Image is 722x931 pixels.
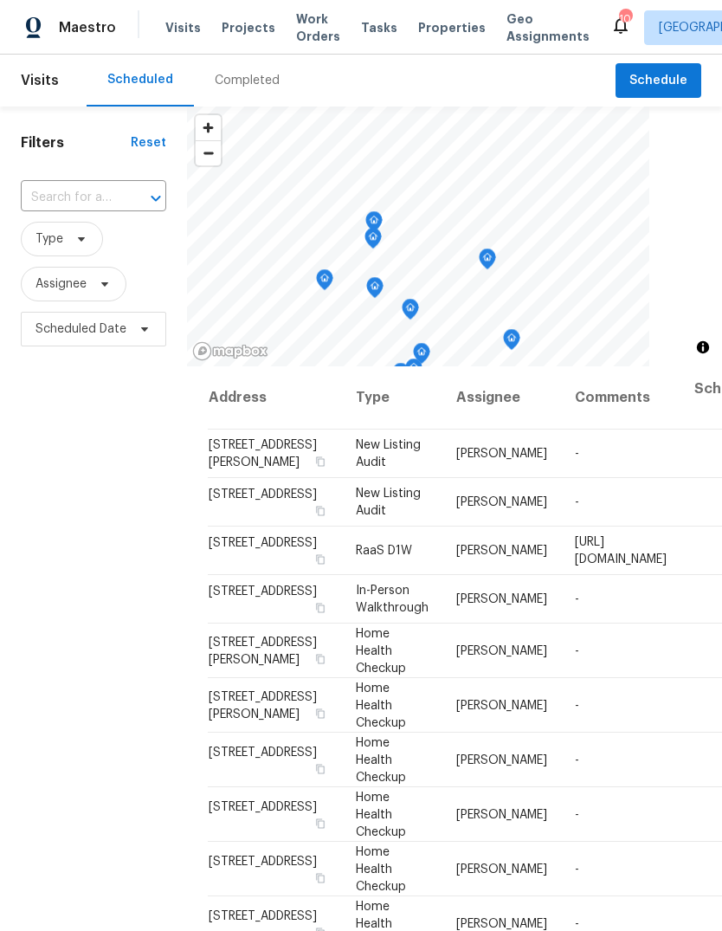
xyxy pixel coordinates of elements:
[356,627,406,674] span: Home Health Checkup
[629,70,687,92] span: Schedule
[442,366,561,430] th: Assignee
[575,917,579,929] span: -
[456,699,547,711] span: [PERSON_NAME]
[209,585,317,598] span: [STREET_ADDRESS]
[215,72,280,89] div: Completed
[575,536,667,566] span: [URL][DOMAIN_NAME]
[456,753,547,766] span: [PERSON_NAME]
[313,650,328,666] button: Copy Address
[356,545,412,557] span: RaaS D1W
[165,19,201,36] span: Visits
[356,845,406,892] span: Home Health Checkup
[209,909,317,921] span: [STREET_ADDRESS]
[575,753,579,766] span: -
[413,343,430,370] div: Map marker
[405,359,422,385] div: Map marker
[131,134,166,152] div: Reset
[35,230,63,248] span: Type
[313,760,328,776] button: Copy Address
[698,338,708,357] span: Toggle attribution
[456,593,547,605] span: [PERSON_NAME]
[222,19,275,36] span: Projects
[356,682,406,728] span: Home Health Checkup
[313,815,328,831] button: Copy Address
[208,366,342,430] th: Address
[313,454,328,469] button: Copy Address
[356,439,421,469] span: New Listing Audit
[209,746,317,758] span: [STREET_ADDRESS]
[107,71,173,88] div: Scheduled
[209,537,317,549] span: [STREET_ADDRESS]
[456,917,547,929] span: [PERSON_NAME]
[361,22,397,34] span: Tasks
[59,19,116,36] span: Maestro
[35,275,87,293] span: Assignee
[313,870,328,885] button: Copy Address
[366,277,384,304] div: Map marker
[503,329,520,356] div: Map marker
[506,10,590,45] span: Geo Assignments
[479,249,496,275] div: Map marker
[144,186,168,210] button: Open
[456,644,547,656] span: [PERSON_NAME]
[365,211,383,238] div: Map marker
[575,593,579,605] span: -
[192,341,268,361] a: Mapbox homepage
[196,115,221,140] button: Zoom in
[456,448,547,460] span: [PERSON_NAME]
[364,228,382,255] div: Map marker
[196,141,221,165] span: Zoom out
[575,863,579,875] span: -
[209,488,317,501] span: [STREET_ADDRESS]
[209,690,317,720] span: [STREET_ADDRESS][PERSON_NAME]
[313,552,328,567] button: Copy Address
[575,448,579,460] span: -
[418,19,486,36] span: Properties
[456,545,547,557] span: [PERSON_NAME]
[209,800,317,812] span: [STREET_ADDRESS]
[456,496,547,508] span: [PERSON_NAME]
[693,337,713,358] button: Toggle attribution
[209,439,317,469] span: [STREET_ADDRESS][PERSON_NAME]
[456,863,547,875] span: [PERSON_NAME]
[21,184,118,211] input: Search for an address...
[619,10,631,28] div: 10
[575,644,579,656] span: -
[313,600,328,616] button: Copy Address
[616,63,701,99] button: Schedule
[196,140,221,165] button: Zoom out
[575,808,579,820] span: -
[356,585,429,614] span: In-Person Walkthrough
[356,791,406,837] span: Home Health Checkup
[342,366,442,430] th: Type
[296,10,340,45] span: Work Orders
[392,363,409,390] div: Map marker
[575,496,579,508] span: -
[575,699,579,711] span: -
[21,134,131,152] h1: Filters
[209,636,317,665] span: [STREET_ADDRESS][PERSON_NAME]
[187,107,649,366] canvas: Map
[402,299,419,326] div: Map marker
[313,705,328,721] button: Copy Address
[35,320,126,338] span: Scheduled Date
[356,488,421,517] span: New Listing Audit
[21,61,59,100] span: Visits
[313,503,328,519] button: Copy Address
[356,736,406,783] span: Home Health Checkup
[209,855,317,867] span: [STREET_ADDRESS]
[316,269,333,296] div: Map marker
[561,366,680,430] th: Comments
[456,808,547,820] span: [PERSON_NAME]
